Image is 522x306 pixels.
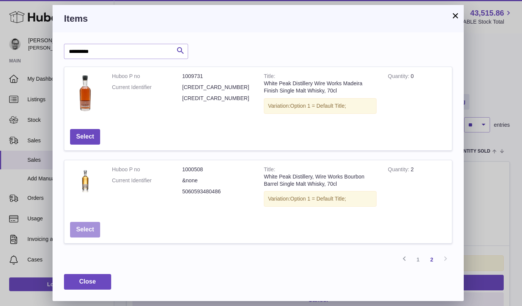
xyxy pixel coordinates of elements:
[182,73,253,80] dd: 1009731
[264,73,275,81] strong: Title
[112,73,182,80] dt: Huboo P no
[290,196,346,202] span: Option 1 = Default Title;
[388,73,411,81] strong: Quantity
[264,98,377,114] div: Variation:
[451,11,460,20] button: ×
[264,80,377,94] div: White Peak Distillery Wire Works Madeira Finish Single Malt Whisky, 70cl
[21,48,27,54] img: tab_domain_overview_orange.svg
[182,95,253,102] dd: [CREDIT_CARD_NUMBER]
[388,166,411,174] strong: Quantity
[425,253,439,266] a: 2
[64,274,111,290] button: Close
[112,177,182,184] dt: Current Identifier
[411,253,425,266] a: 1
[84,49,128,54] div: Keywords by Traffic
[70,73,101,113] img: White Peak Distillery Wire Works Madeira Finish Single Malt Whisky, 70cl
[70,222,100,237] button: Select
[112,84,182,91] dt: Current Identifier
[264,166,275,174] strong: Title
[112,166,182,173] dt: Huboo P no
[264,191,377,207] div: Variation:
[382,160,452,217] td: 2
[29,49,68,54] div: Domain Overview
[64,13,452,25] h3: Items
[182,84,253,91] dd: [CREDIT_CARD_NUMBER]
[182,188,253,195] dd: 5060593480486
[70,166,101,196] img: White Peak Distillery, Wire Works Bourbon Barrel Single Malt Whisky, 70cl
[79,278,96,285] span: Close
[264,173,377,188] div: White Peak Distillery, Wire Works Bourbon Barrel Single Malt Whisky, 70cl
[382,67,452,123] td: 0
[12,12,18,18] img: logo_orange.svg
[182,177,253,184] dd: &none
[290,103,346,109] span: Option 1 = Default Title;
[12,20,18,26] img: website_grey.svg
[21,12,37,18] div: v 4.0.25
[20,20,84,26] div: Domain: [DOMAIN_NAME]
[76,48,82,54] img: tab_keywords_by_traffic_grey.svg
[182,166,253,173] dd: 1000508
[70,129,100,145] button: Select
